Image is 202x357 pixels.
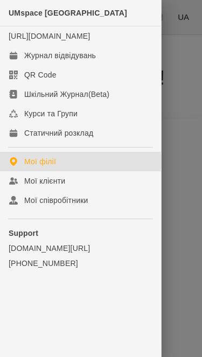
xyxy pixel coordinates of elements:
[24,195,88,206] div: Мої співробітники
[24,176,65,186] div: Мої клієнти
[9,32,90,40] a: [URL][DOMAIN_NAME]
[24,89,109,100] div: Шкільний Журнал(Beta)
[24,128,93,138] div: Статичний розклад
[24,69,57,80] div: QR Code
[9,228,152,239] p: Support
[9,258,152,269] a: [PHONE_NUMBER]
[9,243,152,254] a: [DOMAIN_NAME][URL]
[24,108,78,119] div: Курси та Групи
[24,50,96,61] div: Журнал відвідувань
[24,156,56,167] div: Мої філії
[9,9,127,17] span: UMspace [GEOGRAPHIC_DATA]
